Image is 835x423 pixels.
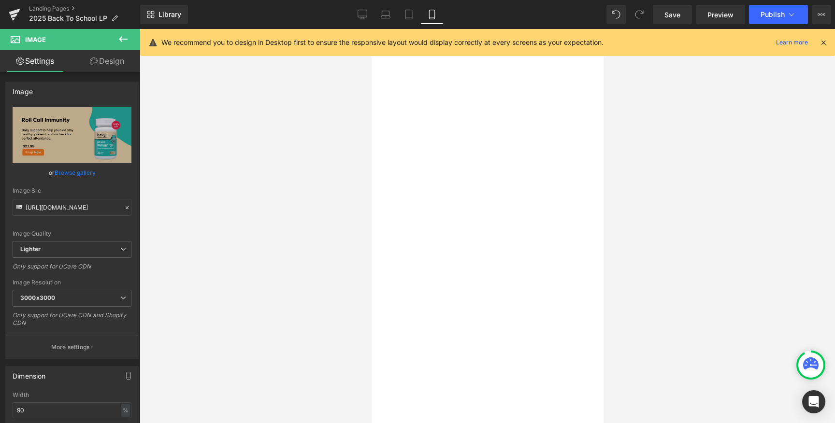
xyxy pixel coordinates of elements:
[13,392,131,398] div: Width
[13,263,131,277] div: Only support for UCare CDN
[13,402,131,418] input: auto
[13,279,131,286] div: Image Resolution
[161,37,604,48] p: We recommend you to design in Desktop first to ensure the responsive layout would display correct...
[72,50,142,72] a: Design
[374,5,397,24] a: Laptop
[397,5,420,24] a: Tablet
[20,245,41,253] b: Lighter
[707,10,734,20] span: Preview
[13,168,131,178] div: or
[13,199,131,216] input: Link
[121,404,130,417] div: %
[6,336,138,358] button: More settings
[420,5,444,24] a: Mobile
[140,5,188,24] a: New Library
[802,390,825,413] div: Open Intercom Messenger
[749,5,808,24] button: Publish
[51,343,90,352] p: More settings
[13,367,46,380] div: Dimension
[29,5,140,13] a: Landing Pages
[812,5,831,24] button: More
[761,11,785,18] span: Publish
[772,37,812,48] a: Learn more
[351,5,374,24] a: Desktop
[696,5,745,24] a: Preview
[55,164,96,181] a: Browse gallery
[20,294,55,301] b: 3000x3000
[606,5,626,24] button: Undo
[13,187,131,194] div: Image Src
[630,5,649,24] button: Redo
[13,311,131,333] div: Only support for UCare CDN and Shopify CDN
[13,82,33,96] div: Image
[664,10,680,20] span: Save
[158,10,181,19] span: Library
[29,14,107,22] span: 2025 Back To School LP
[13,230,131,237] div: Image Quality
[25,36,46,43] span: Image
